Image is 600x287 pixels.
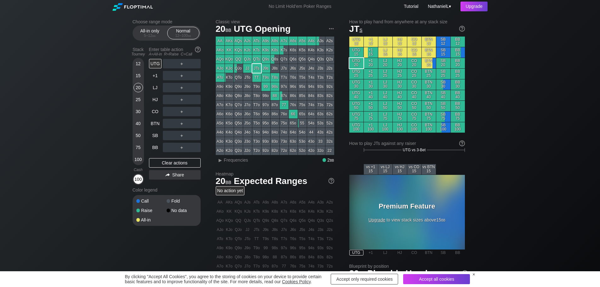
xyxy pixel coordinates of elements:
[298,91,307,100] div: 85s
[451,47,465,58] div: BB 15
[364,47,378,58] div: +1 15
[149,71,162,80] div: +1
[331,274,398,284] div: Accept only required cookies
[393,79,407,90] div: HJ 30
[325,119,334,128] div: 52s
[261,46,270,55] div: K9s
[261,100,270,109] div: 97o
[349,24,363,34] span: JT
[149,44,201,59] div: Enter table action
[422,101,436,111] div: BTN 50
[234,55,243,64] div: QQ
[280,137,289,146] div: 73o
[289,46,298,55] div: K6s
[280,100,289,109] div: 77
[163,95,201,104] div: ＋
[378,37,392,47] div: LJ 12
[407,122,421,133] div: CO 100
[316,55,325,64] div: Q3s
[307,37,316,45] div: A4s
[307,100,316,109] div: 74s
[234,37,243,45] div: AQs
[289,119,298,128] div: 65o
[243,73,252,82] div: JTo
[364,37,378,47] div: +1 12
[349,90,363,100] div: UTG 40
[298,37,307,45] div: A5s
[298,119,307,128] div: 55
[307,73,316,82] div: T4s
[364,101,378,111] div: +1 50
[325,110,334,118] div: 62s
[134,83,143,92] div: 20
[436,79,450,90] div: SB 30
[289,64,298,73] div: J6s
[393,58,407,68] div: HJ 20
[167,208,197,213] div: No data
[261,110,270,118] div: 96o
[243,55,252,64] div: QJs
[234,82,243,91] div: Q9o
[316,73,325,82] div: T3s
[316,82,325,91] div: 93s
[282,279,311,284] a: Cookies Policy
[130,44,146,59] div: Stack
[407,112,421,122] div: CO 75
[134,131,143,140] div: 50
[460,2,488,11] div: Upgrade
[280,55,289,64] div: Q7s
[170,33,197,38] div: 12 – 100
[461,270,468,277] img: help.32db89a4.svg
[261,64,270,73] div: J9s
[451,101,465,111] div: BB 50
[378,101,392,111] div: LJ 50
[349,37,363,47] div: UTG 12
[216,19,334,24] h2: Classic view
[325,73,334,82] div: T2s
[280,37,289,45] div: A7s
[436,112,450,122] div: SB 75
[280,128,289,137] div: 74o
[378,47,392,58] div: LJ 15
[216,100,225,109] div: A7o
[165,173,170,177] img: share.864f2f62.svg
[261,37,270,45] div: A9s
[364,69,378,79] div: +1 25
[243,64,252,73] div: JJ
[225,55,234,64] div: KQo
[349,79,363,90] div: UTG 30
[422,112,436,122] div: BTN 75
[163,59,201,68] div: ＋
[252,146,261,155] div: T2o
[261,91,270,100] div: 98o
[393,47,407,58] div: HJ 15
[226,26,231,33] span: bb
[271,37,279,45] div: A8s
[216,82,225,91] div: A9o
[289,128,298,137] div: 64o
[243,128,252,137] div: J4o
[252,55,261,64] div: QTs
[436,122,450,133] div: SB 100
[349,58,363,68] div: UTG 20
[252,82,261,91] div: T9o
[325,46,334,55] div: K2s
[407,47,421,58] div: CO 15
[243,91,252,100] div: J8o
[349,141,465,146] div: How to play JTs against any raiser
[216,37,225,45] div: AA
[280,91,289,100] div: 87s
[289,73,298,82] div: T6s
[225,100,234,109] div: K7o
[393,69,407,79] div: HJ 25
[234,146,243,155] div: Q2o
[436,101,450,111] div: SB 50
[280,73,289,82] div: T7s
[378,122,392,133] div: LJ 100
[234,91,243,100] div: Q8o
[252,119,261,128] div: T5o
[252,100,261,109] div: T7o
[243,46,252,55] div: KJs
[134,155,143,164] div: 100
[298,137,307,146] div: 53o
